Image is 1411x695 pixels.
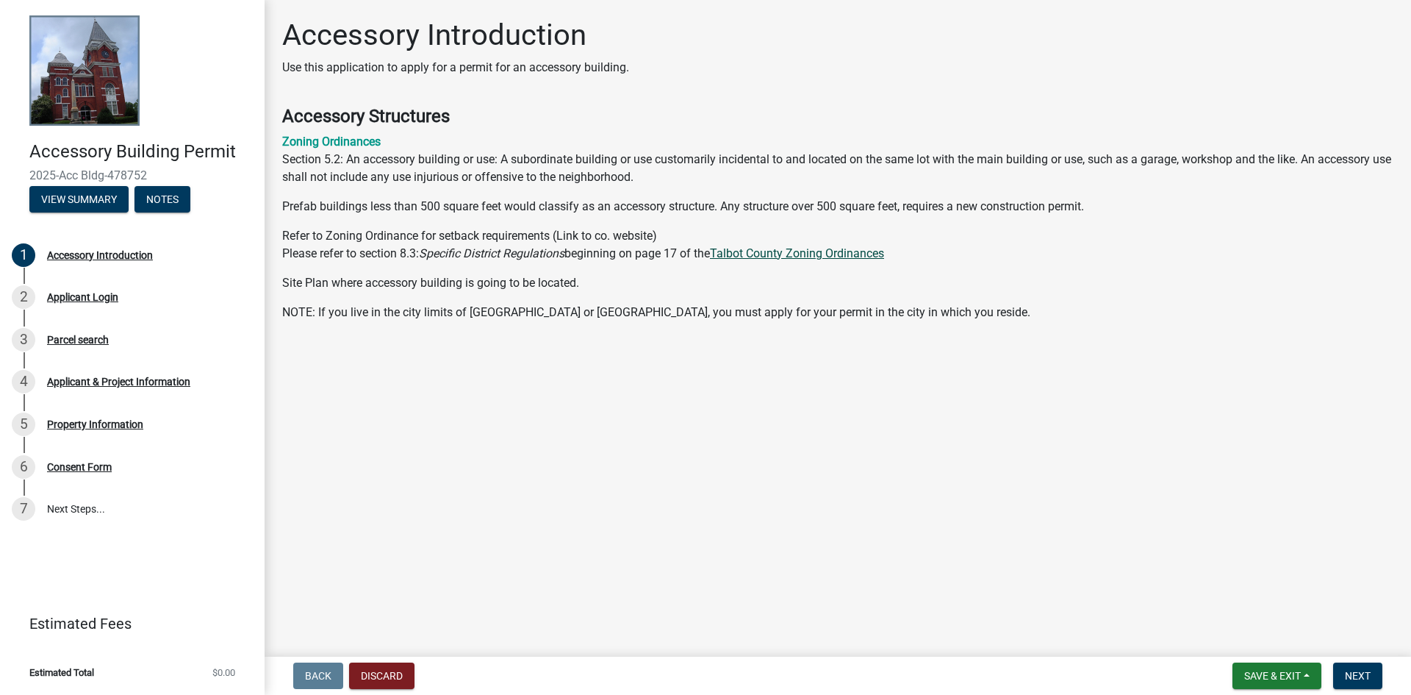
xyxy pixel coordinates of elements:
p: Section 5.2: An accessory building or use: A subordinate building or use customarily incidental t... [282,133,1393,186]
h1: Accessory Introduction [282,18,629,53]
p: Site Plan where accessory building is going to be located. [282,274,1393,292]
a: Zoning Ordinances [282,135,381,149]
button: Discard [349,663,414,689]
p: NOTE: If you live in the city limits of [GEOGRAPHIC_DATA] or [GEOGRAPHIC_DATA], you must apply fo... [282,304,1393,339]
span: 2025-Acc Bldg-478752 [29,168,235,182]
div: Applicant Login [47,292,118,302]
div: 7 [12,497,35,521]
div: 5 [12,413,35,436]
span: Next [1345,670,1371,682]
button: Save & Exit [1232,663,1321,689]
div: 2 [12,285,35,309]
span: Save & Exit [1244,670,1301,682]
strong: Accessory Structures [282,106,450,126]
p: Refer to Zoning Ordinance for setback requirements (Link to co. website) Please refer to section ... [282,227,1393,263]
img: Talbot County, Georgia [29,15,140,126]
h4: Accessory Building Permit [29,141,253,163]
div: 4 [12,370,35,393]
div: Parcel search [47,335,109,345]
wm-modal-confirm: Notes [134,194,190,206]
button: Back [293,663,343,689]
p: Use this application to apply for a permit for an accessory building. [282,59,629,76]
div: Property Information [47,419,143,430]
span: Back [305,670,331,682]
div: Consent Form [47,462,112,472]
div: Applicant & Project Information [47,377,190,387]
wm-modal-confirm: Summary [29,194,129,206]
p: Prefab buildings less than 500 square feet would classify as an accessory structure. Any structur... [282,198,1393,215]
span: $0.00 [212,668,235,677]
i: Specific District Regulations [419,246,564,260]
button: View Summary [29,186,129,213]
div: 6 [12,455,35,479]
div: 1 [12,243,35,267]
div: Accessory Introduction [47,250,153,260]
span: Estimated Total [29,668,94,677]
button: Next [1333,663,1382,689]
div: 3 [12,328,35,352]
a: Estimated Fees [12,609,241,638]
button: Notes [134,186,190,213]
a: Talbot County Zoning Ordinances [710,246,884,260]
